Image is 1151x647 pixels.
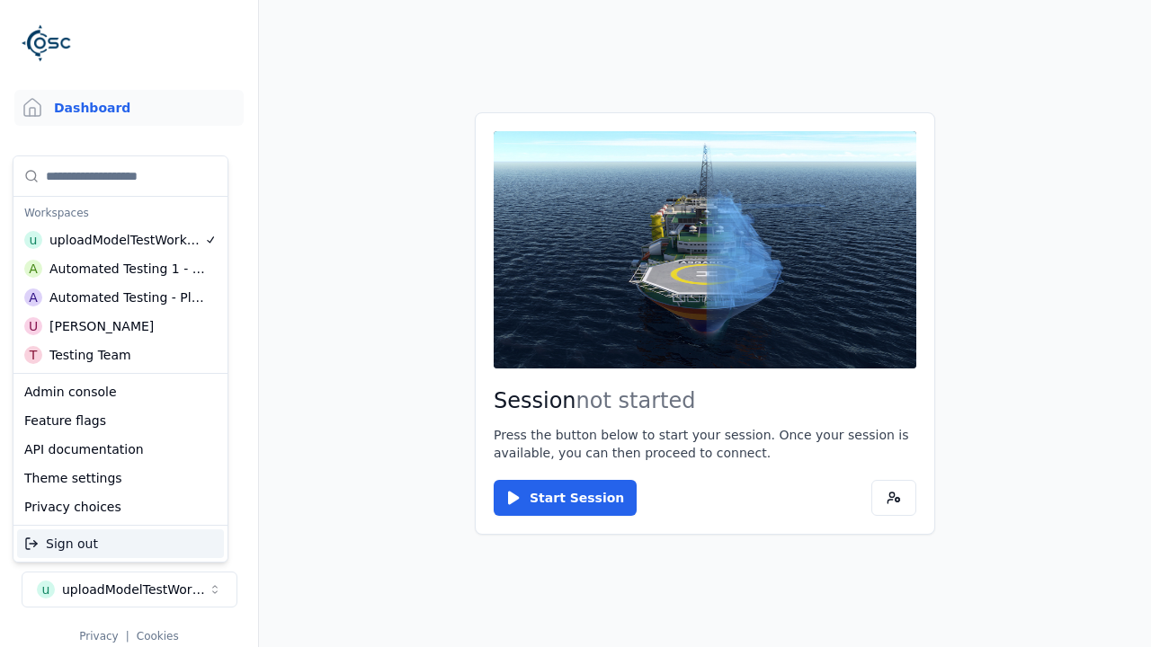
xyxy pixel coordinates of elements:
div: Workspaces [17,200,224,226]
div: Suggestions [13,156,228,373]
div: T [24,346,42,364]
div: Automated Testing 1 - Playwright [49,260,206,278]
div: Automated Testing - Playwright [49,288,205,306]
div: Feature flags [17,406,224,435]
div: A [24,260,42,278]
div: uploadModelTestWorkspace [49,231,204,249]
div: A [24,288,42,306]
div: u [24,231,42,249]
div: Admin console [17,377,224,406]
div: Suggestions [13,374,228,525]
div: Privacy choices [17,492,224,521]
div: API documentation [17,435,224,464]
div: Sign out [17,529,224,558]
div: Suggestions [13,526,228,562]
div: U [24,317,42,335]
div: Testing Team [49,346,131,364]
div: Theme settings [17,464,224,492]
div: [PERSON_NAME] [49,317,154,335]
